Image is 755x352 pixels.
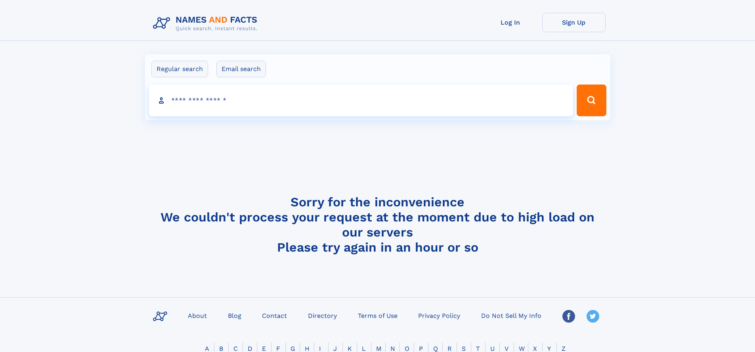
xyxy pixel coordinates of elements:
a: Do Not Sell My Info [478,310,545,321]
img: Logo Names and Facts [150,13,264,34]
a: Privacy Policy [415,310,463,321]
a: Log In [479,13,542,32]
a: Directory [305,310,340,321]
img: Facebook [562,310,575,323]
a: Sign Up [542,13,606,32]
a: Blog [225,310,245,321]
a: Contact [259,310,290,321]
label: Regular search [151,61,208,77]
input: search input [149,85,573,116]
a: About [185,310,210,321]
label: Email search [216,61,266,77]
button: Search Button [577,85,606,116]
img: Twitter [587,310,599,323]
h4: Sorry for the inconvenience We couldn't process your request at the moment due to high load on ou... [150,194,606,255]
a: Terms of Use [355,310,401,321]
